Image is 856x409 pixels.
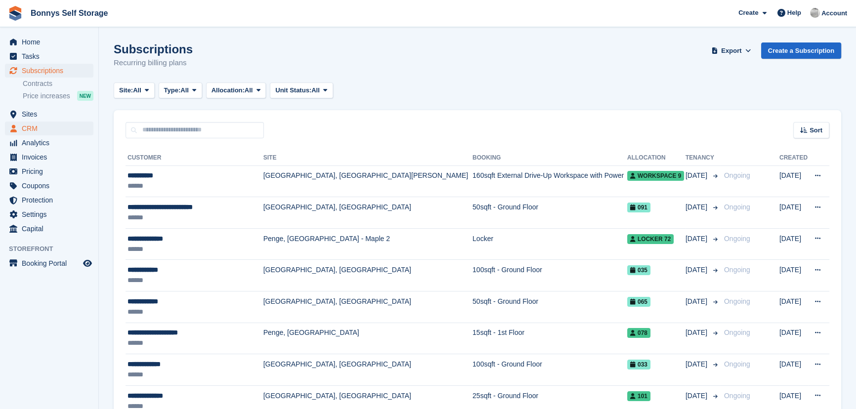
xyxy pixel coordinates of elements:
[472,197,627,229] td: 50sqft - Ground Floor
[627,265,650,275] span: 035
[27,5,112,21] a: Bonnys Self Storage
[787,8,801,18] span: Help
[133,85,141,95] span: All
[263,165,472,197] td: [GEOGRAPHIC_DATA], [GEOGRAPHIC_DATA][PERSON_NAME]
[710,42,753,59] button: Export
[263,260,472,291] td: [GEOGRAPHIC_DATA], [GEOGRAPHIC_DATA]
[627,171,684,181] span: Workspace 9
[810,8,820,18] img: James Bonny
[22,64,81,78] span: Subscriptions
[263,354,472,386] td: [GEOGRAPHIC_DATA], [GEOGRAPHIC_DATA]
[263,228,472,260] td: Penge, [GEOGRAPHIC_DATA] - Maple 2
[724,328,750,336] span: Ongoing
[627,203,650,212] span: 091
[23,79,93,88] a: Contracts
[22,164,81,178] span: Pricing
[685,170,709,181] span: [DATE]
[119,85,133,95] span: Site:
[472,150,627,166] th: Booking
[685,327,709,338] span: [DATE]
[22,207,81,221] span: Settings
[22,193,81,207] span: Protection
[721,46,741,56] span: Export
[5,193,93,207] a: menu
[22,35,81,49] span: Home
[627,150,685,166] th: Allocation
[263,197,472,229] td: [GEOGRAPHIC_DATA], [GEOGRAPHIC_DATA]
[206,82,266,99] button: Allocation: All
[5,164,93,178] a: menu
[9,244,98,254] span: Storefront
[779,323,808,354] td: [DATE]
[685,150,720,166] th: Tenancy
[472,165,627,197] td: 160sqft External Drive-Up Workspace with Power
[8,6,23,21] img: stora-icon-8386f47178a22dfd0bd8f6a31ec36ba5ce8667c1dd55bd0f319d3a0aa187defe.svg
[472,354,627,386] td: 100sqft - Ground Floor
[472,228,627,260] td: Locker
[724,266,750,274] span: Ongoing
[724,203,750,211] span: Ongoing
[5,136,93,150] a: menu
[472,291,627,323] td: 50sqft - Ground Floor
[164,85,181,95] span: Type:
[263,291,472,323] td: [GEOGRAPHIC_DATA], [GEOGRAPHIC_DATA]
[810,125,822,135] span: Sort
[779,260,808,291] td: [DATE]
[685,202,709,212] span: [DATE]
[22,122,81,135] span: CRM
[22,136,81,150] span: Analytics
[685,296,709,307] span: [DATE]
[22,107,81,121] span: Sites
[5,179,93,193] a: menu
[821,8,847,18] span: Account
[263,150,472,166] th: Site
[5,49,93,63] a: menu
[23,90,93,101] a: Price increases NEW
[77,91,93,101] div: NEW
[5,122,93,135] a: menu
[22,222,81,236] span: Capital
[5,256,93,270] a: menu
[724,392,750,400] span: Ongoing
[5,35,93,49] a: menu
[724,171,750,179] span: Ongoing
[5,64,93,78] a: menu
[22,256,81,270] span: Booking Portal
[22,150,81,164] span: Invoices
[724,360,750,368] span: Ongoing
[761,42,841,59] a: Create a Subscription
[270,82,333,99] button: Unit Status: All
[685,234,709,244] span: [DATE]
[779,197,808,229] td: [DATE]
[126,150,263,166] th: Customer
[275,85,311,95] span: Unit Status:
[5,107,93,121] a: menu
[159,82,202,99] button: Type: All
[685,391,709,401] span: [DATE]
[311,85,320,95] span: All
[779,228,808,260] td: [DATE]
[779,291,808,323] td: [DATE]
[627,234,674,244] span: Locker 72
[472,323,627,354] td: 15sqft - 1st Floor
[627,360,650,369] span: 033
[627,297,650,307] span: 065
[5,222,93,236] a: menu
[263,323,472,354] td: Penge, [GEOGRAPHIC_DATA]
[23,91,70,101] span: Price increases
[627,391,650,401] span: 101
[114,82,155,99] button: Site: All
[5,207,93,221] a: menu
[245,85,253,95] span: All
[180,85,189,95] span: All
[627,328,650,338] span: 078
[738,8,758,18] span: Create
[114,57,193,69] p: Recurring billing plans
[5,150,93,164] a: menu
[779,354,808,386] td: [DATE]
[114,42,193,56] h1: Subscriptions
[22,179,81,193] span: Coupons
[685,265,709,275] span: [DATE]
[685,359,709,369] span: [DATE]
[779,150,808,166] th: Created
